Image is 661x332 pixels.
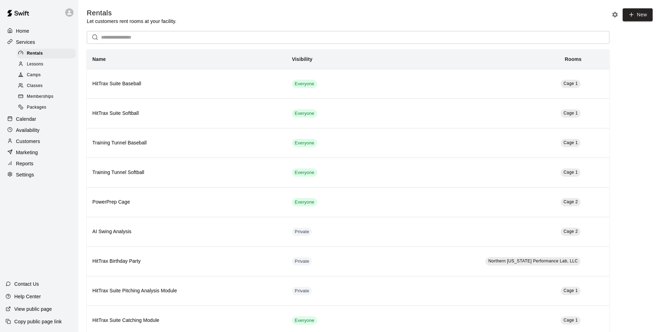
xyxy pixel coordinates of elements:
span: Cage 1 [563,288,578,293]
div: Camps [17,70,76,80]
a: Availability [6,125,73,135]
p: Availability [16,127,40,134]
span: Everyone [292,317,317,324]
div: This service is visible to all of your customers [292,168,317,177]
span: Everyone [292,140,317,147]
span: Rentals [27,50,43,57]
a: Camps [17,70,78,81]
span: Cage 2 [563,199,578,204]
a: Home [6,26,73,36]
h5: Rentals [87,8,176,18]
span: Northern [US_STATE] Performance Lab, LLC [488,259,578,263]
a: Classes [17,81,78,92]
a: Services [6,37,73,47]
h6: HitTrax Suite Pitching Analysis Module [92,287,281,295]
div: Lessons [17,60,76,69]
div: Packages [17,103,76,112]
span: Packages [27,104,46,111]
h6: HitTrax Suite Catching Module [92,317,281,324]
div: Memberships [17,92,76,102]
span: Cage 1 [563,81,578,86]
h6: HitTrax Suite Softball [92,110,281,117]
h6: Training Tunnel Softball [92,169,281,176]
p: Services [16,39,35,46]
span: Cage 1 [563,318,578,323]
p: Help Center [14,293,41,300]
p: Customers [16,138,40,145]
div: Classes [17,81,76,91]
h6: HitTrax Birthday Party [92,258,281,265]
a: Reports [6,158,73,169]
h6: PowerPrep Cage [92,198,281,206]
p: Calendar [16,116,36,122]
a: Packages [17,102,78,113]
a: Marketing [6,147,73,158]
p: Settings [16,171,34,178]
a: Memberships [17,92,78,102]
b: Name [92,56,106,62]
h6: AI Swing Analysis [92,228,281,236]
span: Private [292,288,312,294]
a: Rentals [17,48,78,59]
a: Settings [6,169,73,180]
span: Everyone [292,169,317,176]
span: Cage 1 [563,170,578,175]
h6: HitTrax Suite Baseball [92,80,281,88]
p: Let customers rent rooms at your facility. [87,18,176,25]
a: Customers [6,136,73,147]
div: This service is visible to all of your customers [292,316,317,325]
a: Lessons [17,59,78,70]
a: Calendar [6,114,73,124]
p: Reports [16,160,33,167]
div: Rentals [17,49,76,58]
p: Marketing [16,149,38,156]
p: Home [16,27,29,34]
span: Everyone [292,199,317,206]
button: Rental settings [610,9,620,20]
h6: Training Tunnel Baseball [92,139,281,147]
span: Camps [27,72,41,79]
span: Cage 1 [563,111,578,116]
span: Classes [27,82,43,89]
div: This service is hidden, and can only be accessed via a direct link [292,228,312,236]
div: This service is hidden, and can only be accessed via a direct link [292,287,312,295]
p: View public page [14,306,52,313]
div: This service is visible to all of your customers [292,80,317,88]
div: This service is hidden, and can only be accessed via a direct link [292,257,312,266]
p: Contact Us [14,280,39,287]
div: This service is visible to all of your customers [292,109,317,118]
span: Cage 2 [563,229,578,234]
div: This service is visible to all of your customers [292,139,317,147]
b: Rooms [565,56,582,62]
a: New [623,8,653,21]
span: Memberships [27,93,53,100]
span: Cage 1 [563,140,578,145]
div: This service is visible to all of your customers [292,198,317,206]
p: Copy public page link [14,318,62,325]
span: Everyone [292,81,317,87]
span: Private [292,258,312,265]
span: Lessons [27,61,44,68]
b: Visibility [292,56,313,62]
span: Private [292,229,312,235]
span: Everyone [292,110,317,117]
